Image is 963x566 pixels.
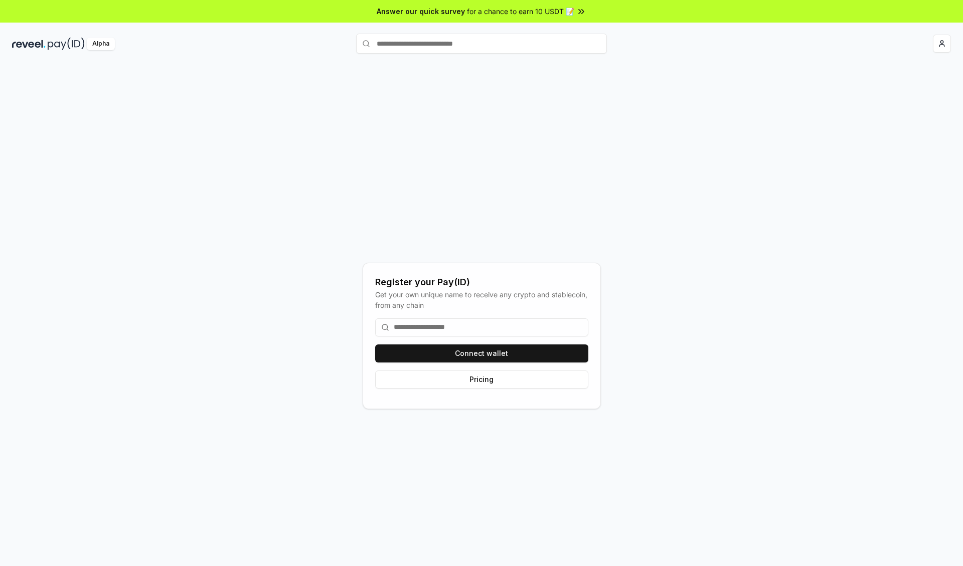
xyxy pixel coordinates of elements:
div: Alpha [87,38,115,50]
div: Register your Pay(ID) [375,275,588,289]
span: Answer our quick survey [377,6,465,17]
span: for a chance to earn 10 USDT 📝 [467,6,574,17]
button: Connect wallet [375,344,588,362]
button: Pricing [375,370,588,389]
div: Get your own unique name to receive any crypto and stablecoin, from any chain [375,289,588,310]
img: reveel_dark [12,38,46,50]
img: pay_id [48,38,85,50]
